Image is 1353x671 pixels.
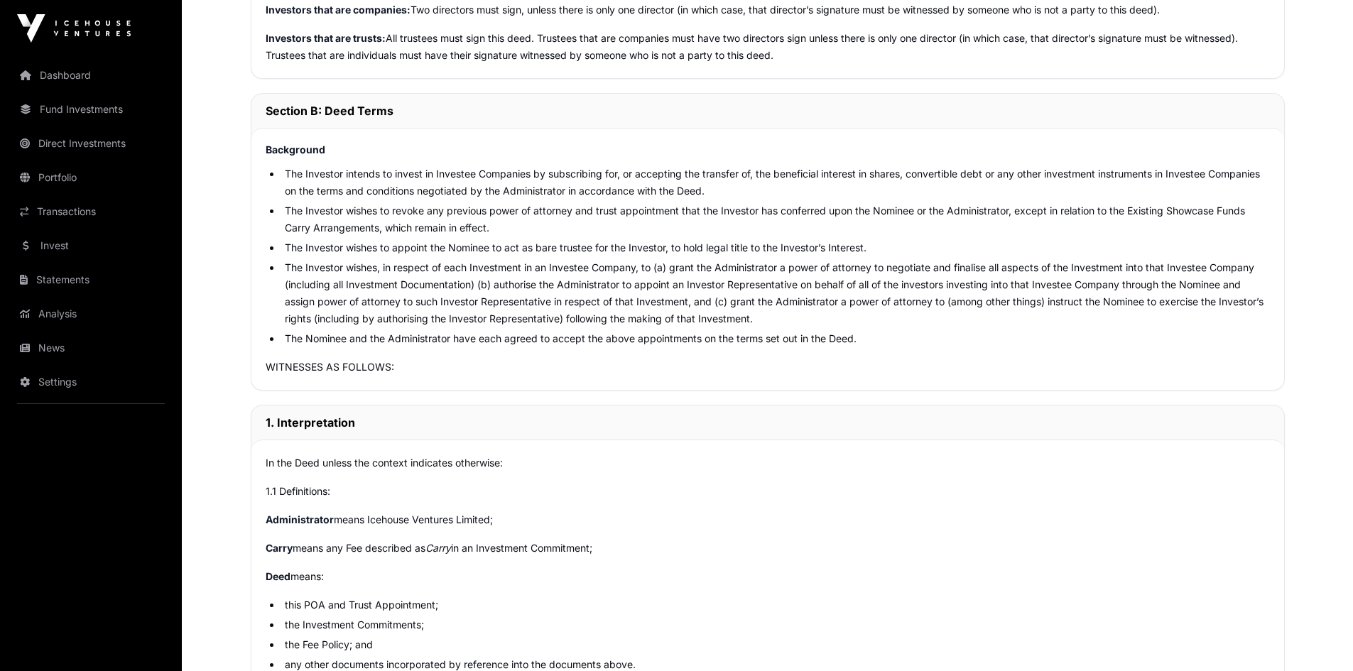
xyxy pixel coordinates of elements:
li: The Nominee and the Administrator have each agreed to accept the above appointments on the terms ... [281,330,1270,347]
p: WITNESSES AS FOLLOWS: [266,359,1270,376]
p: means Icehouse Ventures Limited; [266,511,1270,528]
p: In the Deed unless the context indicates otherwise: [266,454,1270,471]
p: means: [266,568,1270,585]
h4: Background [266,143,1270,157]
strong: Carry [266,542,293,554]
strong: Investors that are companies: [266,4,411,16]
h2: Section B: Deed Terms [266,102,1270,119]
li: this POA and Trust Appointment; [281,596,1270,613]
li: The Investor intends to invest in Investee Companies by subscribing for, or accepting the transfe... [281,165,1270,200]
a: Fund Investments [11,94,170,125]
a: Statements [11,264,170,295]
li: the Investment Commitments; [281,616,1270,633]
img: Icehouse Ventures Logo [17,14,131,43]
li: The Investor wishes, in respect of each Investment in an Investee Company, to (a) grant the Admin... [281,259,1270,327]
a: Analysis [11,298,170,329]
li: The Investor wishes to appoint the Nominee to act as bare trustee for the Investor, to hold legal... [281,239,1270,256]
h2: 1. Interpretation [266,414,1270,431]
a: Dashboard [11,60,170,91]
p: All trustees must sign this deed. Trustees that are companies must have two directors sign unless... [266,30,1270,64]
p: Two directors must sign, unless there is only one director (in which case, that director’s signat... [266,1,1270,18]
a: Transactions [11,196,170,227]
em: Carry [425,542,451,554]
li: the Fee Policy; and [281,636,1270,653]
a: Portfolio [11,162,170,193]
p: means any Fee described as in an Investment Commitment; [266,540,1270,557]
a: Settings [11,366,170,398]
strong: Deed [266,570,290,582]
a: News [11,332,170,364]
strong: Investors that are trusts: [266,32,386,44]
a: Invest [11,230,170,261]
strong: Administrator [266,513,334,525]
iframe: Chat Widget [1282,603,1353,671]
li: The Investor wishes to revoke any previous power of attorney and trust appointment that the Inves... [281,202,1270,236]
p: 1.1 Definitions: [266,483,1270,500]
a: Direct Investments [11,128,170,159]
